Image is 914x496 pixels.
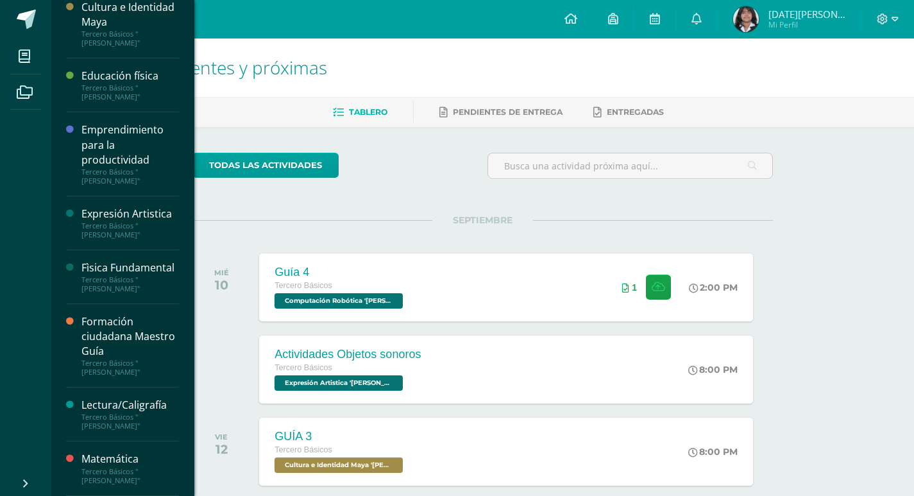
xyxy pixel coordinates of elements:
[81,207,179,221] div: Expresión Artistica
[81,261,179,293] a: Fìsica FundamentalTercero Básicos "[PERSON_NAME]"
[81,69,179,83] div: Educación física
[81,398,179,431] a: Lectura/CaligrafíaTercero Básicos "[PERSON_NAME]"
[81,467,179,485] div: Tercero Básicos "[PERSON_NAME]"
[81,207,179,239] a: Expresión ArtisticaTercero Básicos "[PERSON_NAME]"
[81,452,179,484] a: MatemáticaTercero Básicos "[PERSON_NAME]"
[688,364,738,375] div: 8:00 PM
[81,83,179,101] div: Tercero Básicos "[PERSON_NAME]"
[622,282,637,293] div: Archivos entregados
[768,19,845,30] span: Mi Perfil
[81,398,179,413] div: Lectura/Caligrafía
[349,107,387,117] span: Tablero
[275,375,403,391] span: Expresión Artistica 'Arquimedes'
[214,277,229,293] div: 10
[275,281,332,290] span: Tercero Básicos
[768,8,845,21] span: [DATE][PERSON_NAME]
[81,275,179,293] div: Tercero Básicos "[PERSON_NAME]"
[81,452,179,466] div: Matemática
[453,107,563,117] span: Pendientes de entrega
[688,446,738,458] div: 8:00 PM
[215,441,228,457] div: 12
[81,359,179,377] div: Tercero Básicos "[PERSON_NAME]"
[275,458,403,473] span: Cultura e Identidad Maya 'Arquimedes'
[81,221,179,239] div: Tercero Básicos "[PERSON_NAME]"
[275,266,406,279] div: Guía 4
[432,214,533,226] span: SEPTIEMBRE
[275,363,332,372] span: Tercero Básicos
[81,69,179,101] a: Educación físicaTercero Básicos "[PERSON_NAME]"
[275,348,421,361] div: Actividades Objetos sonoros
[81,123,179,185] a: Emprendimiento para la productividadTercero Básicos "[PERSON_NAME]"
[192,153,339,178] a: todas las Actividades
[632,282,637,293] span: 1
[81,413,179,431] div: Tercero Básicos "[PERSON_NAME]"
[81,167,179,185] div: Tercero Básicos "[PERSON_NAME]"
[733,6,759,32] img: 3b36bc568d1b1f1ea261f7014a35054f.png
[607,107,664,117] span: Entregadas
[439,102,563,123] a: Pendientes de entrega
[593,102,664,123] a: Entregadas
[81,123,179,167] div: Emprendimiento para la productividad
[81,314,179,377] a: Formación ciudadana Maestro GuíaTercero Básicos "[PERSON_NAME]"
[689,282,738,293] div: 2:00 PM
[275,293,403,309] span: Computación Robótica 'Arquimedes'
[81,314,179,359] div: Formación ciudadana Maestro Guía
[275,445,332,454] span: Tercero Básicos
[488,153,772,178] input: Busca una actividad próxima aquí...
[67,55,327,80] span: Actividades recientes y próximas
[333,102,387,123] a: Tablero
[275,430,406,443] div: GUÍA 3
[215,432,228,441] div: VIE
[81,261,179,275] div: Fìsica Fundamental
[81,30,179,47] div: Tercero Básicos "[PERSON_NAME]"
[214,268,229,277] div: MIÉ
